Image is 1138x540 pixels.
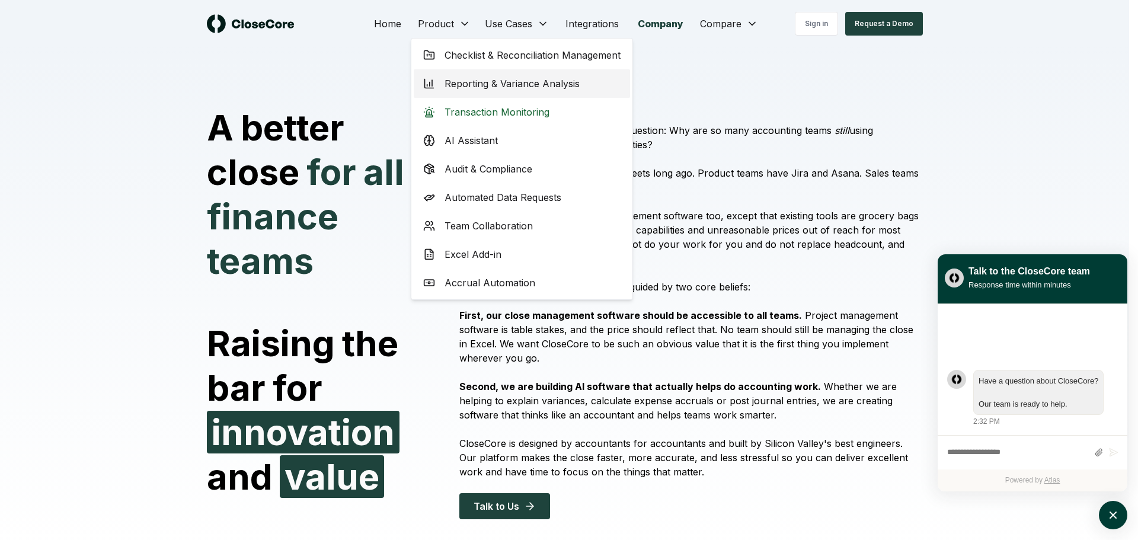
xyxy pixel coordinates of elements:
[945,269,964,287] img: yblje5SQxOoZuw2TcITt_icon.png
[1044,476,1060,484] a: Atlas
[414,41,630,69] a: Checklist & Reconciliation Management
[414,126,630,155] a: AI Assistant
[445,162,532,176] span: Audit & Compliance
[1094,448,1103,458] button: Attach files by clicking or dropping files here
[414,212,630,240] a: Team Collaboration
[973,416,1000,427] div: 2:32 PM
[445,48,621,62] span: Checklist & Reconciliation Management
[973,370,1104,416] div: atlas-message-bubble
[973,370,1118,427] div: Monday, September 15, 2:32 PM
[968,279,1090,291] div: Response time within minutes
[938,254,1127,491] div: atlas-window
[947,370,966,389] div: atlas-message-author-avatar
[947,442,1118,464] div: atlas-composer
[938,469,1127,491] div: Powered by
[414,155,630,183] a: Audit & Compliance
[979,375,1098,410] div: atlas-message-text
[414,98,630,126] a: Transaction Monitoring
[968,264,1090,279] div: Talk to the CloseCore team
[445,76,580,91] span: Reporting & Variance Analysis
[414,269,630,297] a: Accrual Automation
[947,370,1118,427] div: atlas-message
[445,276,535,290] span: Accrual Automation
[445,247,501,261] span: Excel Add-in
[445,219,533,233] span: Team Collaboration
[414,183,630,212] a: Automated Data Requests
[414,69,630,98] a: Reporting & Variance Analysis
[445,133,498,148] span: AI Assistant
[938,304,1127,491] div: atlas-ticket
[445,105,549,119] span: Transaction Monitoring
[414,240,630,269] a: Excel Add-in
[445,190,561,205] span: Automated Data Requests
